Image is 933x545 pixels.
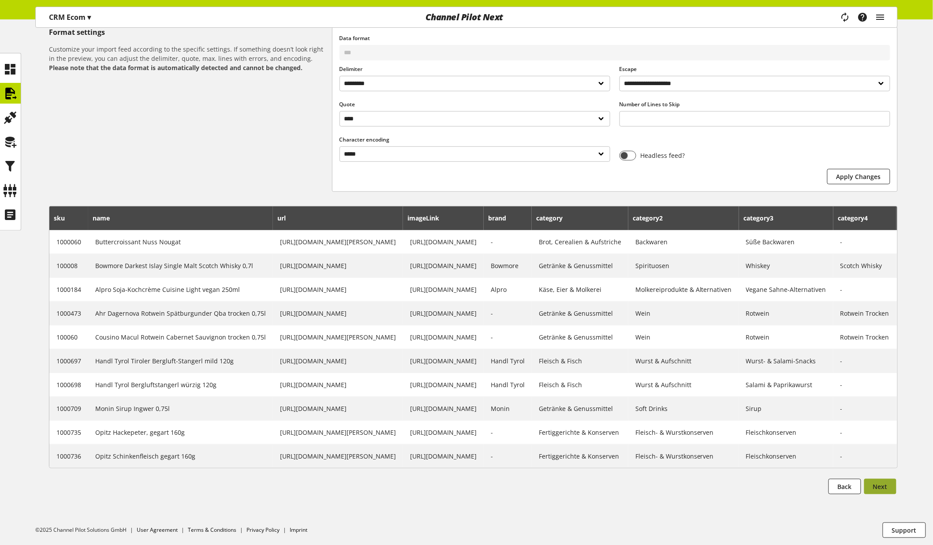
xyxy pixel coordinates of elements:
[95,332,266,342] div: Cousino Macul Rotwein Cabernet Sauvignon trocken 0,75l
[410,356,477,366] div: https://img.rewe-static.de/1000697/8159600_digital-image.png
[635,261,732,270] div: Spirituosen
[56,332,81,342] div: 100060
[539,452,621,461] div: Fertiggerichte & Konserven
[635,237,732,246] div: Backwaren
[537,214,563,222] span: category
[290,526,307,534] a: Imprint
[873,482,888,491] span: Next
[539,428,621,437] div: Fertiggerichte & Konserven
[746,428,826,437] div: Fleischkonserven
[489,214,507,222] span: brand
[633,214,663,222] span: category2
[410,285,477,294] div: https://img.rewe-static.de/1000184/12197030_digital-image.png
[410,332,477,342] div: https://img.rewe-static.de/0100060/34791826_digital-image.png
[188,526,236,534] a: Terms & Conditions
[635,380,732,389] div: Wurst & Aufschnitt
[95,356,266,366] div: Handl Tyrol Tiroler Bergluft-Stangerl mild 120g
[410,380,477,389] div: https://img.rewe-static.de/1000698/8159570_digital-image.png
[636,151,685,160] span: Headless feed?
[93,214,110,222] span: name
[49,12,91,22] p: CRM Ecom
[280,404,396,413] div: https://rewe.de/shop/p/monin-sirup-ingwer-0-75l/1000709
[635,452,732,461] div: Fleisch- & Wurstkonserven
[280,380,396,389] div: https://rewe.de/shop/p/handl-tyrol-bergluftstangerl-wuerzig-120g/1000698
[49,27,328,37] h5: Format settings
[280,309,396,318] div: https://rewe.de/shop/p/ahr-dagernova-rotwein-spaetburgunder-qba-trocken-0-75l/1000473
[635,285,732,294] div: Molkereiprodukte & Alternativen
[539,261,621,270] div: Getränke & Genussmittel
[95,237,266,246] div: Buttercroissant Nuss Nougat
[95,285,266,294] div: Alpro Soja-Kochcrème Cuisine Light vegan 250ml
[340,136,390,143] span: Character encoding
[838,214,868,222] span: category4
[864,479,896,494] button: Next
[56,309,81,318] div: 1000473
[35,7,898,28] nav: main navigation
[491,356,525,366] div: Handl Tyrol
[87,12,91,22] span: ▾
[56,356,81,366] div: 1000697
[539,237,621,246] div: Brot, Cerealien & Aufstriche
[95,452,266,461] div: Opitz Schinkenfleisch gegart 160g
[340,65,363,73] span: Delimiter
[635,309,732,318] div: Wein
[280,285,396,294] div: https://rewe.de/shop/p/alpro-soja-kochcr-me-cuisine-light-vegan-250ml/1000184
[620,101,680,108] span: Number of Lines to Skip
[746,309,826,318] div: Rotwein
[840,332,889,342] div: Rotwein Trocken
[491,380,525,389] div: Handl Tyrol
[635,332,732,342] div: Wein
[280,452,396,461] div: https://rewe.de/shop/p/opitz-schinkenfleisch-gegart-160g/1000736
[838,482,852,491] span: Back
[95,428,266,437] div: Opitz Hackepeter, gegart 160g
[539,285,621,294] div: Käse, Eier & Molkerei
[56,380,81,389] div: 1000698
[746,356,826,366] div: Wurst- & Salami-Snacks
[620,65,637,73] span: Escape
[539,356,621,366] div: Fleisch & Fisch
[340,34,370,42] span: Data format
[246,526,280,534] a: Privacy Policy
[840,261,889,270] div: Scotch Whisky
[56,452,81,461] div: 1000736
[491,285,525,294] div: Alpro
[278,214,286,222] span: url
[746,452,826,461] div: Fleischkonserven
[410,404,477,413] div: https://img.rewe-static.de/1000709/33607035_digital-image.png
[410,428,477,437] div: https://img.rewe-static.de/1000735/22241229_digital-image.png
[137,526,178,534] a: User Agreement
[539,332,621,342] div: Getränke & Genussmittel
[635,404,732,413] div: Soft Drinks
[746,332,826,342] div: Rotwein
[56,261,81,270] div: 100008
[829,479,861,494] button: Back
[280,237,396,246] div: https://rewe.de/shop/p/buttercroissant-nuss-nougat/1000060
[340,101,355,108] span: Quote
[635,428,732,437] div: Fleisch- & Wurstkonserven
[491,261,525,270] div: Bowmore
[539,380,621,389] div: Fleisch & Fisch
[539,309,621,318] div: Getränke & Genussmittel
[49,63,302,72] b: Please note that the data format is automatically detected and cannot be changed.
[280,428,396,437] div: https://rewe.de/shop/p/opitz-hackepeter-gegart-160g/1000735
[410,261,477,270] div: https://img.rewe-static.de/0100008/24299743_digital-image.png
[836,172,881,181] span: Apply Changes
[280,261,396,270] div: https://rewe.de/shop/p/bowmore-darkest-islay-single-malt-scotch-whisky-0-7l/100008
[410,237,477,246] div: https://img.rewe-static.de/1000060/27014630_digital-image.png
[280,332,396,342] div: https://rewe.de/shop/p/cousino-macul-rotwein-cabernet-sauvignon-trocken-0-75l/100060
[539,404,621,413] div: Getränke & Genussmittel
[410,452,477,461] div: https://img.rewe-static.de/1000736/22241325_digital-image.png
[56,237,81,246] div: 1000060
[746,261,826,270] div: Whiskey
[56,428,81,437] div: 1000735
[746,380,826,389] div: Salami & Paprikawurst
[95,309,266,318] div: Ahr Dagernova Rotwein Spätburgunder Qba trocken 0,75l
[408,214,440,222] span: imageLink
[746,404,826,413] div: Sirup
[744,214,774,222] span: category3
[840,309,889,318] div: Rotwein Trocken
[49,45,328,72] h6: Customize your import feed according to the specific settings. If something doesn’t look right in...
[56,285,81,294] div: 1000184
[892,526,917,535] span: Support
[491,404,525,413] div: Monin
